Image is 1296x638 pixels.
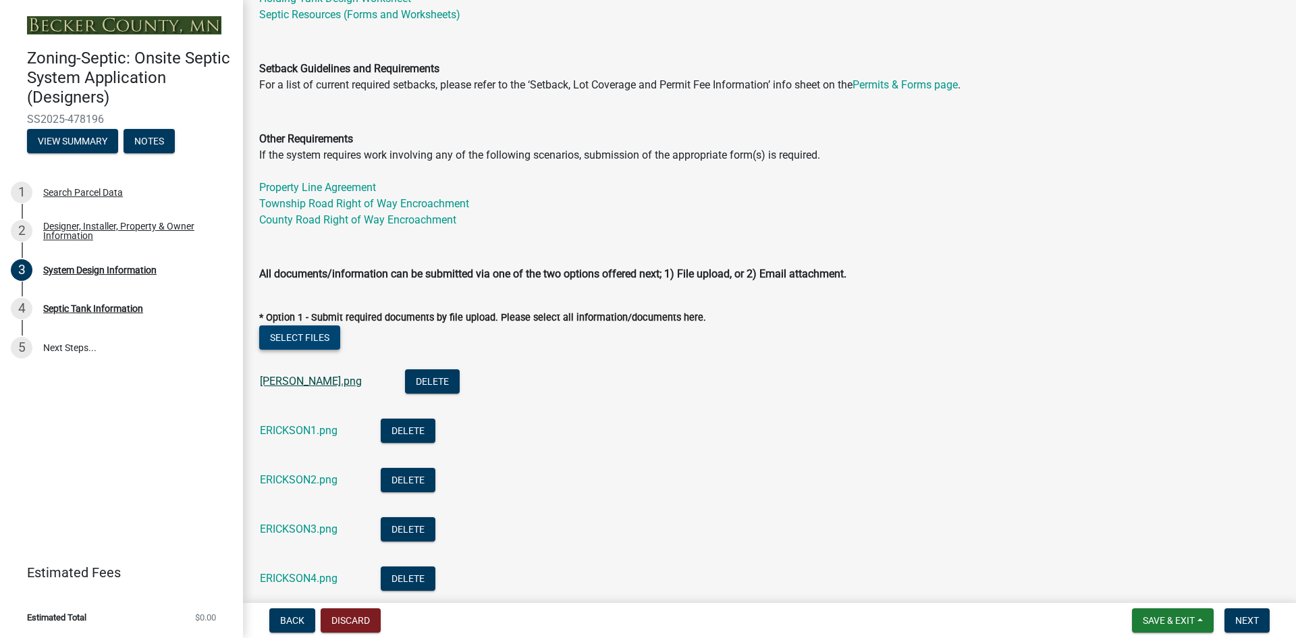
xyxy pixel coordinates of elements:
[124,129,175,153] button: Notes
[43,188,123,197] div: Search Parcel Data
[259,132,353,145] strong: Other Requirements
[259,181,376,194] a: Property Line Agreement
[269,608,315,633] button: Back
[381,566,435,591] button: Delete
[11,337,32,358] div: 5
[27,49,232,107] h4: Zoning-Septic: Onsite Septic System Application (Designers)
[853,78,958,91] a: Permits & Forms page
[27,16,221,34] img: Becker County, Minnesota
[1224,608,1270,633] button: Next
[381,474,435,487] wm-modal-confirm: Delete Document
[259,197,469,210] a: Township Road Right of Way Encroachment
[405,375,460,388] wm-modal-confirm: Delete Document
[381,573,435,585] wm-modal-confirm: Delete Document
[27,129,118,153] button: View Summary
[259,313,706,323] label: * Option 1 - Submit required documents by file upload. Please select all information/documents here.
[381,523,435,536] wm-modal-confirm: Delete Document
[259,61,1280,93] p: For a list of current required setbacks, please refer to the ‘Setback, Lot Coverage and Permit Fe...
[259,8,460,21] a: Septic Resources (Forms and Worksheets)
[381,517,435,541] button: Delete
[321,608,381,633] button: Discard
[405,369,460,394] button: Delete
[11,298,32,319] div: 4
[43,221,221,240] div: Designer, Installer, Property & Owner Information
[27,136,118,147] wm-modal-confirm: Summary
[381,425,435,437] wm-modal-confirm: Delete Document
[11,559,221,586] a: Estimated Fees
[259,325,340,350] button: Select files
[381,419,435,443] button: Delete
[260,572,337,585] a: ERICKSON4.png
[195,613,216,622] span: $0.00
[27,613,86,622] span: Estimated Total
[260,375,362,388] a: [PERSON_NAME].png
[1132,608,1214,633] button: Save & Exit
[280,615,304,626] span: Back
[259,267,846,280] strong: All documents/information can be submitted via one of the two options offered next; 1) File uploa...
[260,424,337,437] a: ERICKSON1.png
[260,523,337,535] a: ERICKSON3.png
[381,468,435,492] button: Delete
[11,220,32,242] div: 2
[124,136,175,147] wm-modal-confirm: Notes
[259,62,439,75] strong: Setback Guidelines and Requirements
[260,473,337,486] a: ERICKSON2.png
[11,182,32,203] div: 1
[11,259,32,281] div: 3
[27,113,216,126] span: SS2025-478196
[43,304,143,313] div: Septic Tank Information
[259,131,1280,228] p: If the system requires work involving any of the following scenarios, submission of the appropria...
[1235,615,1259,626] span: Next
[1143,615,1195,626] span: Save & Exit
[259,213,456,226] a: County Road Right of Way Encroachment
[43,265,157,275] div: System Design Information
